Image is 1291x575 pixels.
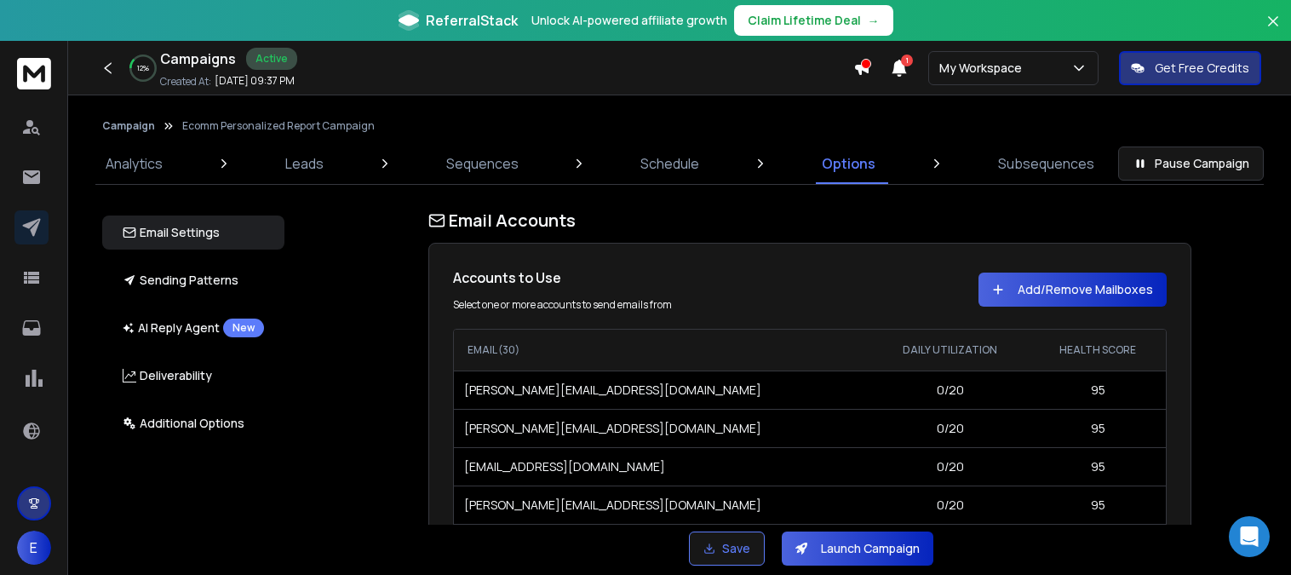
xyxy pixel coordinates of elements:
[285,153,324,174] p: Leads
[446,153,519,174] p: Sequences
[182,119,375,133] p: Ecomm Personalized Report Campaign
[160,49,236,69] h1: Campaigns
[428,209,1191,233] h1: Email Accounts
[939,60,1029,77] p: My Workspace
[436,143,529,184] a: Sequences
[1119,51,1261,85] button: Get Free Credits
[812,143,886,184] a: Options
[426,10,518,31] span: ReferralStack
[17,531,51,565] button: E
[275,143,334,184] a: Leads
[901,55,913,66] span: 1
[102,119,155,133] button: Campaign
[640,153,699,174] p: Schedule
[137,63,149,73] p: 12 %
[630,143,709,184] a: Schedule
[102,216,284,250] button: Email Settings
[1262,10,1284,51] button: Close banner
[246,48,297,70] div: Active
[1118,147,1264,181] button: Pause Campaign
[123,224,220,241] p: Email Settings
[531,12,727,29] p: Unlock AI-powered affiliate growth
[106,153,163,174] p: Analytics
[160,75,211,89] p: Created At:
[988,143,1105,184] a: Subsequences
[868,12,880,29] span: →
[1155,60,1249,77] p: Get Free Credits
[734,5,893,36] button: Claim Lifetime Deal→
[95,143,173,184] a: Analytics
[998,153,1094,174] p: Subsequences
[822,153,875,174] p: Options
[1229,516,1270,557] div: Open Intercom Messenger
[215,74,295,88] p: [DATE] 09:37 PM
